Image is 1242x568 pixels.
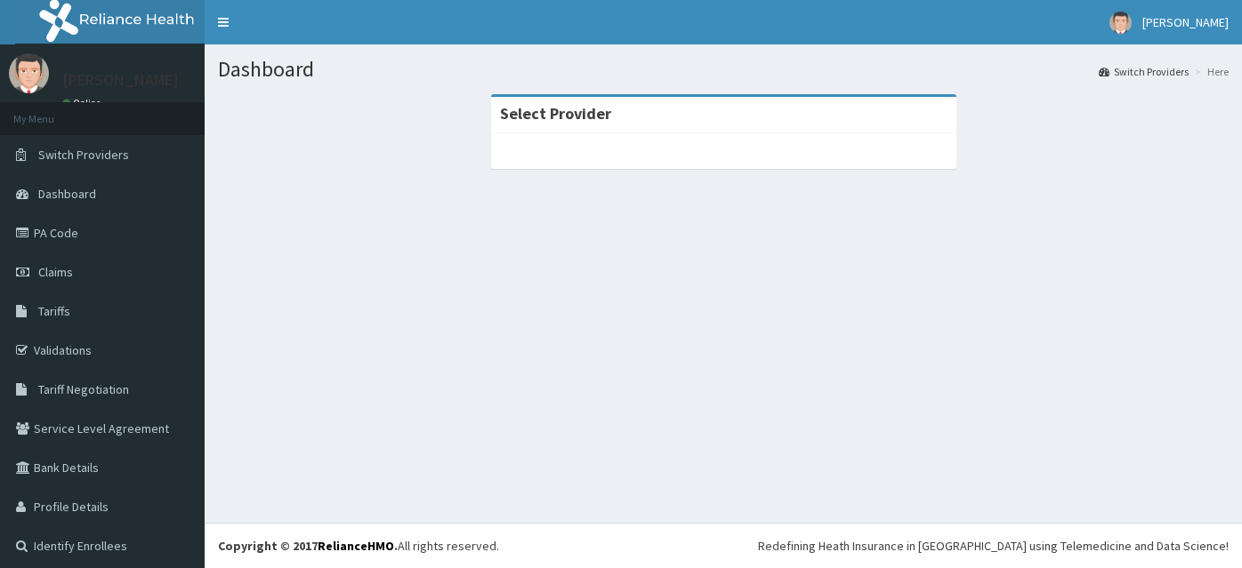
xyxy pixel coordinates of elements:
[62,97,105,109] a: Online
[758,537,1229,555] div: Redefining Heath Insurance in [GEOGRAPHIC_DATA] using Telemedicine and Data Science!
[38,264,73,280] span: Claims
[38,186,96,202] span: Dashboard
[318,538,394,554] a: RelianceHMO
[38,303,70,319] span: Tariffs
[218,58,1229,81] h1: Dashboard
[1142,14,1229,30] span: [PERSON_NAME]
[1109,12,1132,34] img: User Image
[38,147,129,163] span: Switch Providers
[205,523,1242,568] footer: All rights reserved.
[218,538,398,554] strong: Copyright © 2017 .
[1099,64,1189,79] a: Switch Providers
[62,72,179,88] p: [PERSON_NAME]
[1190,64,1229,79] li: Here
[38,381,129,397] span: Tariff Negotiation
[500,103,611,124] strong: Select Provider
[9,53,49,93] img: User Image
